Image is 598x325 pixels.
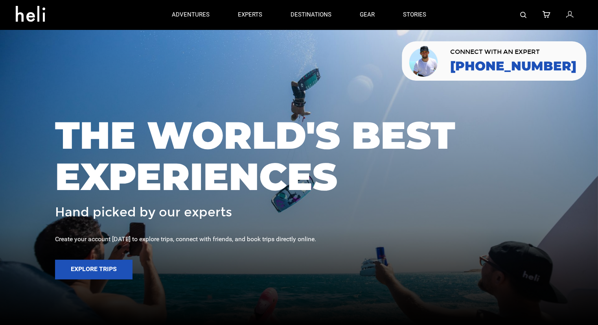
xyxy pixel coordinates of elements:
img: contact our team [408,44,440,78]
a: [PHONE_NUMBER] [450,59,576,73]
span: Hand picked by our experts [55,205,232,219]
div: Create your account [DATE] to explore trips, connect with friends, and book trips directly online. [55,235,543,244]
span: CONNECT WITH AN EXPERT [450,49,576,55]
p: experts [238,11,262,19]
img: search-bar-icon.svg [520,12,526,18]
p: adventures [172,11,210,19]
button: Explore Trips [55,260,132,279]
span: THE WORLD'S BEST EXPERIENCES [55,114,543,198]
p: destinations [291,11,331,19]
